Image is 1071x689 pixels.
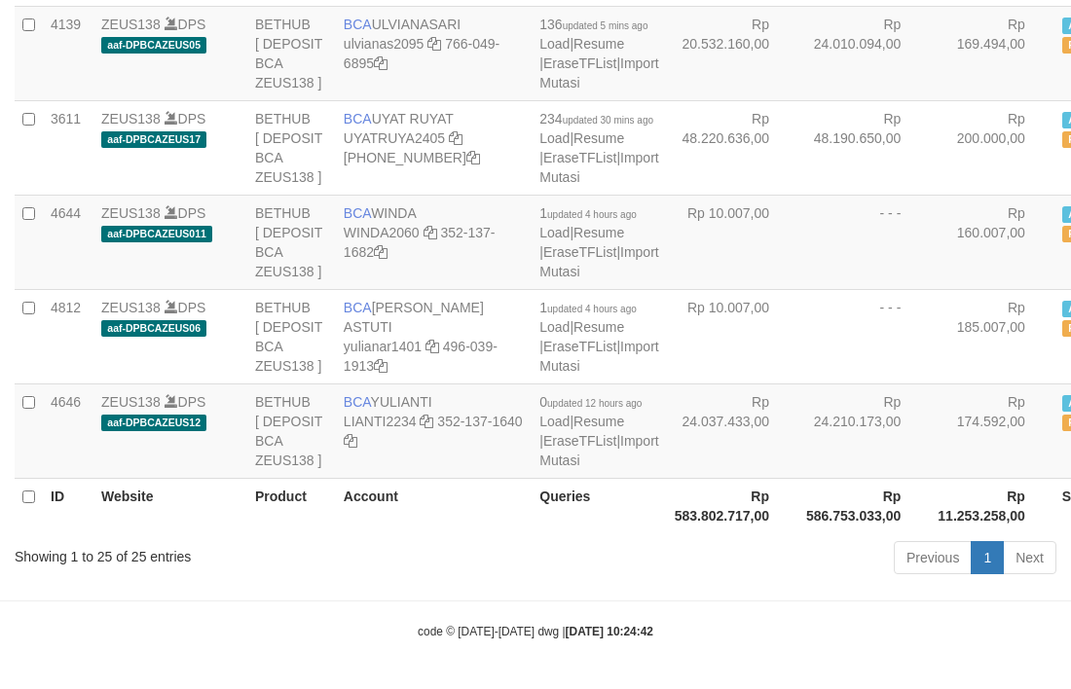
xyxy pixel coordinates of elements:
[427,36,441,52] a: Copy ulvianas2095 to clipboard
[1003,541,1056,574] a: Next
[374,358,388,374] a: Copy 4960391913 to clipboard
[573,319,624,335] a: Resume
[930,100,1054,195] td: Rp 200.000,00
[930,383,1054,478] td: Rp 174.592,00
[798,383,930,478] td: Rp 24.210.173,00
[336,478,532,533] th: Account
[930,289,1054,383] td: Rp 185.007,00
[344,225,420,240] a: WINDA2060
[539,17,647,32] span: 136
[93,100,247,195] td: DPS
[573,225,624,240] a: Resume
[573,36,624,52] a: Resume
[566,625,653,638] strong: [DATE] 10:24:42
[894,541,972,574] a: Previous
[539,205,637,221] span: 1
[101,37,206,54] span: aaf-DPBCAZEUS05
[798,100,930,195] td: Rp 48.190.650,00
[539,394,658,468] span: | | |
[344,111,372,127] span: BCA
[43,195,93,289] td: 4644
[667,478,798,533] th: Rp 583.802.717,00
[539,36,570,52] a: Load
[798,6,930,100] td: Rp 24.010.094,00
[543,150,616,165] a: EraseTFList
[247,100,336,195] td: BETHUB [ DEPOSIT BCA ZEUS138 ]
[539,433,658,468] a: Import Mutasi
[336,195,532,289] td: WINDA 352-137-1682
[543,244,616,260] a: EraseTFList
[539,205,658,279] span: | | |
[374,55,388,71] a: Copy 7660496895 to clipboard
[543,433,616,449] a: EraseTFList
[420,414,433,429] a: Copy LIANTI2234 to clipboard
[374,244,388,260] a: Copy 3521371682 to clipboard
[667,289,798,383] td: Rp 10.007,00
[93,6,247,100] td: DPS
[101,131,206,148] span: aaf-DPBCAZEUS17
[344,300,372,315] span: BCA
[43,6,93,100] td: 4139
[344,414,417,429] a: LIANTI2234
[247,289,336,383] td: BETHUB [ DEPOSIT BCA ZEUS138 ]
[425,339,439,354] a: Copy yulianar1401 to clipboard
[247,478,336,533] th: Product
[344,205,371,221] span: BCA
[43,289,93,383] td: 4812
[547,398,642,409] span: updated 12 hours ago
[563,20,648,31] span: updated 5 mins ago
[344,394,371,410] span: BCA
[971,541,1004,574] a: 1
[101,394,161,410] a: ZEUS138
[101,320,206,337] span: aaf-DPBCAZEUS06
[344,130,445,146] a: UYATRUYA2405
[344,17,372,32] span: BCA
[539,17,658,91] span: | | |
[344,36,425,52] a: ulvianas2095
[247,6,336,100] td: BETHUB [ DEPOSIT BCA ZEUS138 ]
[336,289,532,383] td: [PERSON_NAME] ASTUTI 496-039-1913
[539,414,570,429] a: Load
[101,205,161,221] a: ZEUS138
[15,539,431,566] div: Showing 1 to 25 of 25 entries
[563,115,653,126] span: updated 30 mins ago
[101,17,161,32] a: ZEUS138
[667,6,798,100] td: Rp 20.532.160,00
[93,383,247,478] td: DPS
[466,150,480,165] a: Copy 4062304107 to clipboard
[539,300,637,315] span: 1
[543,339,616,354] a: EraseTFList
[539,111,658,185] span: | | |
[573,130,624,146] a: Resume
[539,130,570,146] a: Load
[573,414,624,429] a: Resume
[539,111,653,127] span: 234
[247,195,336,289] td: BETHUB [ DEPOSIT BCA ZEUS138 ]
[247,383,336,478] td: BETHUB [ DEPOSIT BCA ZEUS138 ]
[539,339,658,374] a: Import Mutasi
[798,478,930,533] th: Rp 586.753.033,00
[101,415,206,431] span: aaf-DPBCAZEUS12
[336,6,532,100] td: ULVIANASARI 766-049-6895
[667,100,798,195] td: Rp 48.220.636,00
[101,300,161,315] a: ZEUS138
[539,319,570,335] a: Load
[336,100,532,195] td: UYAT RUYAT [PHONE_NUMBER]
[424,225,437,240] a: Copy WINDA2060 to clipboard
[43,100,93,195] td: 3611
[93,289,247,383] td: DPS
[539,300,658,374] span: | | |
[344,433,357,449] a: Copy 3521371640 to clipboard
[93,195,247,289] td: DPS
[547,209,637,220] span: updated 4 hours ago
[798,289,930,383] td: - - -
[539,394,642,410] span: 0
[798,195,930,289] td: - - -
[930,478,1054,533] th: Rp 11.253.258,00
[449,130,462,146] a: Copy UYATRUYA2405 to clipboard
[547,304,637,314] span: updated 4 hours ago
[43,383,93,478] td: 4646
[667,195,798,289] td: Rp 10.007,00
[344,339,422,354] a: yulianar1401
[539,55,658,91] a: Import Mutasi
